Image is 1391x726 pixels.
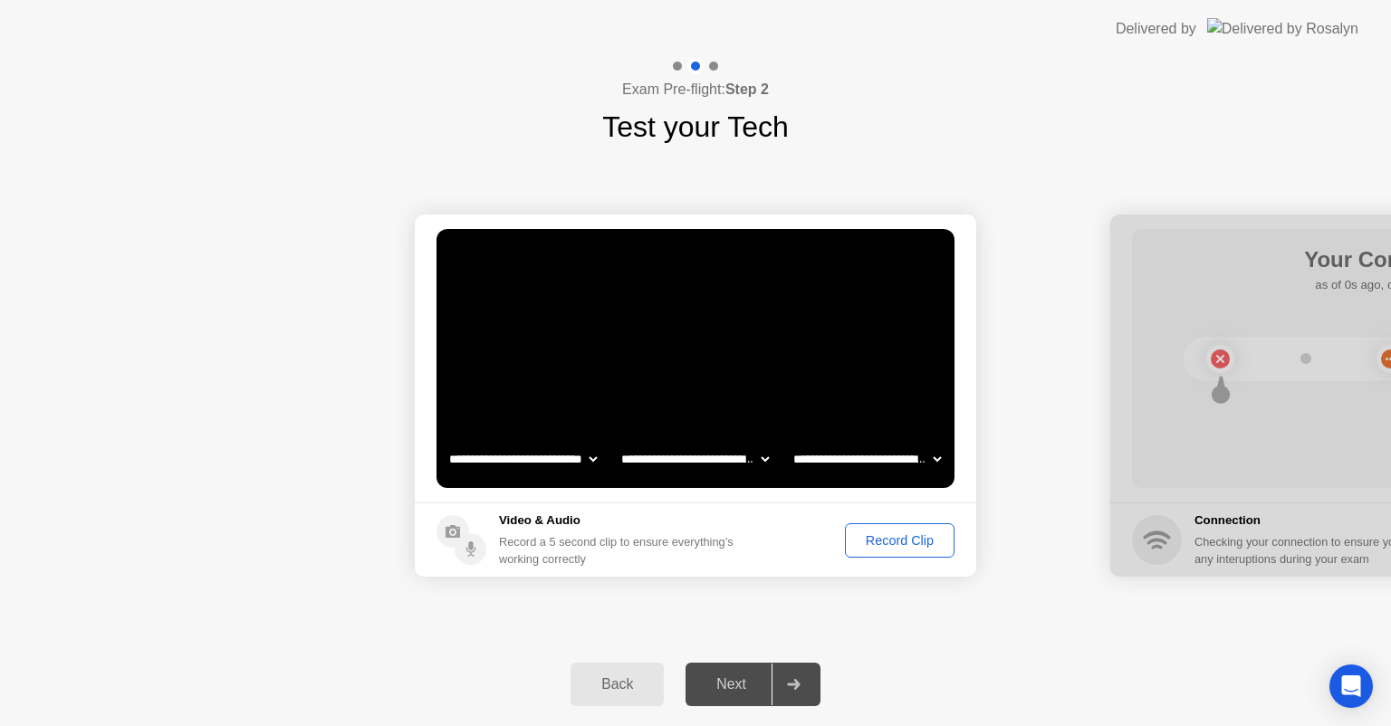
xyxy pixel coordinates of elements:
select: Available microphones [790,441,945,477]
button: Next [686,663,820,706]
div: Record Clip [851,533,948,548]
img: Delivered by Rosalyn [1207,18,1358,39]
div: Open Intercom Messenger [1329,664,1373,708]
h5: Video & Audio [499,511,741,530]
select: Available speakers [618,441,772,477]
h1: Test your Tech [602,105,789,148]
div: Delivered by [1116,18,1196,40]
button: Record Clip [845,523,955,558]
div: Back [576,676,658,693]
button: Back [571,663,664,706]
div: Next [691,676,772,693]
b: Step 2 [725,81,769,97]
select: Available cameras [446,441,600,477]
div: Record a 5 second clip to ensure everything’s working correctly [499,533,741,568]
h4: Exam Pre-flight: [622,79,769,100]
